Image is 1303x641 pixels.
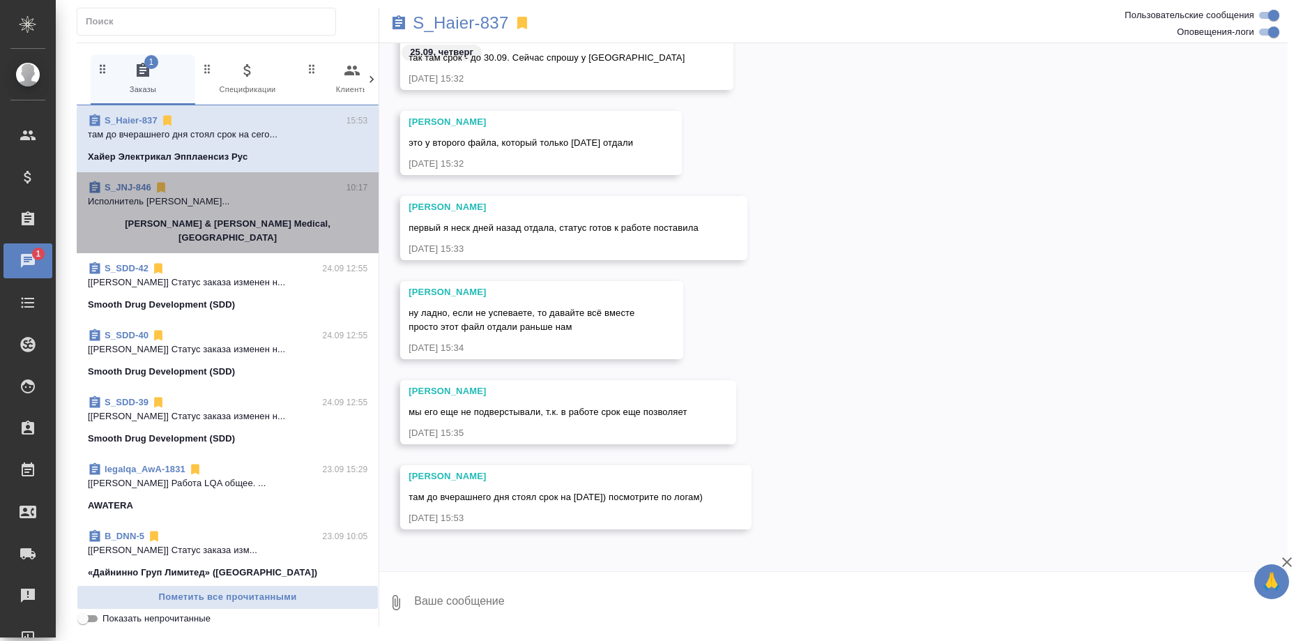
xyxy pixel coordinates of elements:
p: «Дайнинно Груп Лимитед» ([GEOGRAPHIC_DATA]) [88,566,317,580]
a: S_Haier-837 [413,16,508,30]
p: 23.09 15:29 [323,462,368,476]
div: [DATE] 15:33 [409,242,699,256]
span: 🙏 [1260,567,1283,596]
p: [[PERSON_NAME]] Статус заказа изменен н... [88,409,367,423]
p: 23.09 10:05 [323,529,368,543]
p: AWATERA [88,499,133,513]
a: S_SDD-39 [105,397,148,407]
div: S_SDD-4024.09 12:55[[PERSON_NAME]] Статус заказа изменен н...Smooth Drug Development (SDD) [77,320,379,387]
p: 24.09 12:55 [323,395,368,409]
svg: Зажми и перетащи, чтобы поменять порядок вкладок [96,62,109,75]
a: S_SDD-40 [105,330,148,340]
span: Спецификации [201,62,294,96]
span: первый я неск дней назад отдала, статус готов к работе поставила [409,223,699,233]
p: Smooth Drug Development (SDD) [88,298,235,312]
div: [DATE] 15:35 [409,426,687,440]
div: S_JNJ-84610:17Исполнитель [PERSON_NAME]...[PERSON_NAME] & [PERSON_NAME] Medical, [GEOGRAPHIC_DATA] [77,172,379,253]
div: [PERSON_NAME] [409,285,634,299]
span: Пометить все прочитанными [84,589,371,605]
a: S_JNJ-846 [105,182,151,193]
div: [PERSON_NAME] [409,384,687,398]
p: Smooth Drug Development (SDD) [88,432,235,446]
a: 1 [3,243,52,278]
button: 🙏 [1254,564,1289,599]
span: Заказы [96,62,190,96]
button: Пометить все прочитанными [77,585,379,610]
svg: Зажми и перетащи, чтобы поменять порядок вкладок [201,62,214,75]
span: 1 [27,247,49,261]
svg: Зажми и перетащи, чтобы поменять порядок вкладок [305,62,319,75]
p: там до вчерашнего дня стоял срок на сего... [88,128,367,142]
svg: Отписаться [154,181,168,195]
span: ну ладно, если не успеваете, то давайте всё вместе просто этот файл отдали раньше нам [409,308,634,332]
span: Показать непрочитанные [102,612,211,626]
span: 1 [144,55,158,69]
a: legalqa_AwA-1831 [105,464,185,474]
div: legalqa_AwA-183123.09 15:29[[PERSON_NAME]] Работа LQA общее. ...AWATERA [77,454,379,521]
svg: Отписаться [160,114,174,128]
a: B_DNN-5 [105,531,144,541]
svg: Отписаться [151,395,165,409]
p: 24.09 12:55 [323,262,368,276]
div: [PERSON_NAME] [409,115,633,129]
div: [DATE] 15:34 [409,341,634,355]
svg: Отписаться [151,329,165,342]
p: Исполнитель [PERSON_NAME]... [88,195,367,209]
span: Оповещения-логи [1177,25,1254,39]
span: Пользовательские сообщения [1125,8,1254,22]
p: [[PERSON_NAME]] Статус заказа изм... [88,543,367,557]
span: там до вчерашнего дня стоял срок на [DATE]) посмотрите по логам) [409,492,703,502]
span: Клиенты [305,62,399,96]
p: 24.09 12:55 [323,329,368,342]
p: [[PERSON_NAME]] Статус заказа изменен н... [88,276,367,289]
div: [DATE] 15:32 [409,157,633,171]
div: [DATE] 15:32 [409,72,685,86]
svg: Отписаться [147,529,161,543]
div: [PERSON_NAME] [409,469,703,483]
span: это у второго файла, который только [DATE] отдали [409,137,633,148]
div: S_SDD-3924.09 12:55[[PERSON_NAME]] Статус заказа изменен н...Smooth Drug Development (SDD) [77,387,379,454]
span: мы его еще не подверстывали, т.к. в работе срок еще позволяет [409,407,687,417]
p: Smooth Drug Development (SDD) [88,365,235,379]
svg: Отписаться [151,262,165,276]
div: B_DNN-523.09 10:05[[PERSON_NAME]] Статус заказа изм...«Дайнинно Груп Лимитед» ([GEOGRAPHIC_DATA]) [77,521,379,588]
p: 15:53 [346,114,368,128]
p: 25.09, четверг [410,45,473,59]
div: S_Haier-83715:53там до вчерашнего дня стоял срок на сего...Хайер Электрикал Эпплаенсиз Рус [77,105,379,172]
svg: Отписаться [188,462,202,476]
p: [PERSON_NAME] & [PERSON_NAME] Medical, [GEOGRAPHIC_DATA] [88,217,367,245]
div: [DATE] 15:53 [409,511,703,525]
div: S_SDD-4224.09 12:55[[PERSON_NAME]] Статус заказа изменен н...Smooth Drug Development (SDD) [77,253,379,320]
div: [PERSON_NAME] [409,200,699,214]
p: [[PERSON_NAME]] Работа LQA общее. ... [88,476,367,490]
p: 10:17 [346,181,368,195]
p: Хайер Электрикал Эпплаенсиз Рус [88,150,247,164]
p: [[PERSON_NAME]] Статус заказа изменен н... [88,342,367,356]
a: S_SDD-42 [105,263,148,273]
input: Поиск [86,12,335,31]
a: S_Haier-837 [105,115,158,126]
